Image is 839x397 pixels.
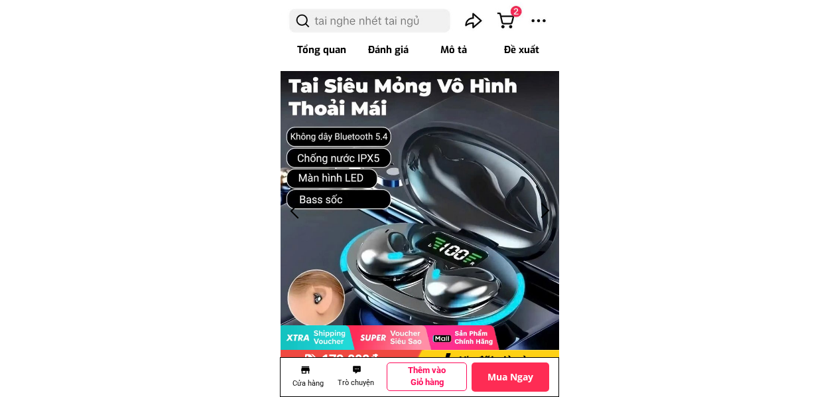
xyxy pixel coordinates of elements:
h3: Đánh giá [351,42,426,58]
div: Ưu đãi giờ vàng [446,352,554,371]
p: Mua Ngay [472,362,549,391]
h3: Đề xuất [484,42,559,58]
h1: Thêm vào Giỏ hàng [395,364,458,388]
h3: Tổng quan [285,42,359,58]
div: 179.000đ [310,349,389,370]
h3: Mô tả [417,42,491,58]
h1: Cửa hàng [290,378,326,390]
h1: Trò chuyện [334,377,378,389]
